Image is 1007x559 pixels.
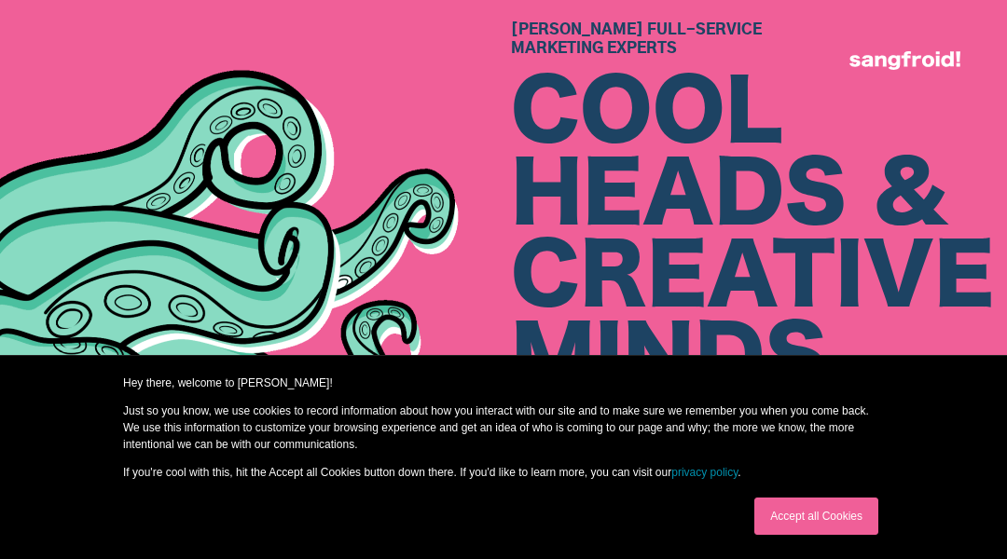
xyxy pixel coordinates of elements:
[123,402,884,453] p: Just so you know, we use cookies to record information about how you interact with our site and t...
[671,466,738,479] a: privacy policy
[511,74,1007,402] div: COOL HEADS & CREATIVE MINDS
[849,51,960,70] img: logo
[754,498,878,535] a: Accept all Cookies
[123,375,884,391] p: Hey there, welcome to [PERSON_NAME]!
[123,464,884,481] p: If you're cool with this, hit the Accept all Cookies button down there. If you'd like to learn mo...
